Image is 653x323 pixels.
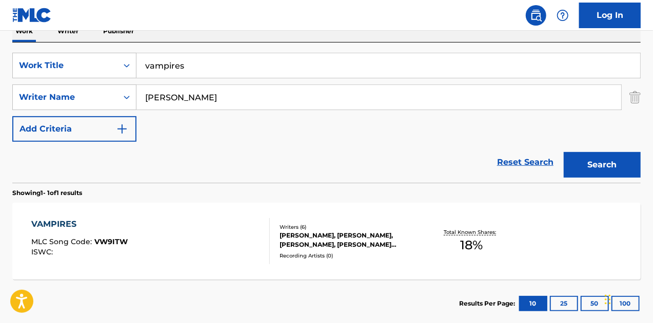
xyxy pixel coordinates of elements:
[530,9,542,21] img: search
[459,299,518,308] p: Results Per Page:
[12,53,641,183] form: Search Form
[280,223,419,231] div: Writers ( 6 )
[19,91,111,103] div: Writer Name
[280,252,419,260] div: Recording Artists ( 0 )
[54,20,82,42] p: Writer
[605,284,611,315] div: Drag
[31,237,94,246] span: MLC Song Code :
[31,218,128,230] div: VAMPIRES
[94,237,128,246] span: VW9ITW
[12,20,36,42] p: Work
[460,236,483,254] span: 18 %
[31,247,55,256] span: ISWC :
[12,203,641,279] a: VAMPIRESMLC Song Code:VW9ITWISWC:Writers (6)[PERSON_NAME], [PERSON_NAME], [PERSON_NAME], [PERSON_...
[116,123,128,135] img: 9d2ae6d4665cec9f34b9.svg
[12,116,136,142] button: Add Criteria
[12,8,52,23] img: MLC Logo
[519,296,547,311] button: 10
[602,274,653,323] iframe: Chat Widget
[564,152,641,178] button: Search
[100,20,137,42] p: Publisher
[444,228,499,236] p: Total Known Shares:
[557,9,569,21] img: help
[19,59,111,72] div: Work Title
[280,231,419,249] div: [PERSON_NAME], [PERSON_NAME], [PERSON_NAME], [PERSON_NAME] [PERSON_NAME], [PERSON_NAME]
[550,296,578,311] button: 25
[629,84,641,110] img: Delete Criterion
[526,5,546,26] a: Public Search
[12,188,82,198] p: Showing 1 - 1 of 1 results
[581,296,609,311] button: 50
[492,151,559,174] a: Reset Search
[552,5,573,26] div: Help
[579,3,641,28] a: Log In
